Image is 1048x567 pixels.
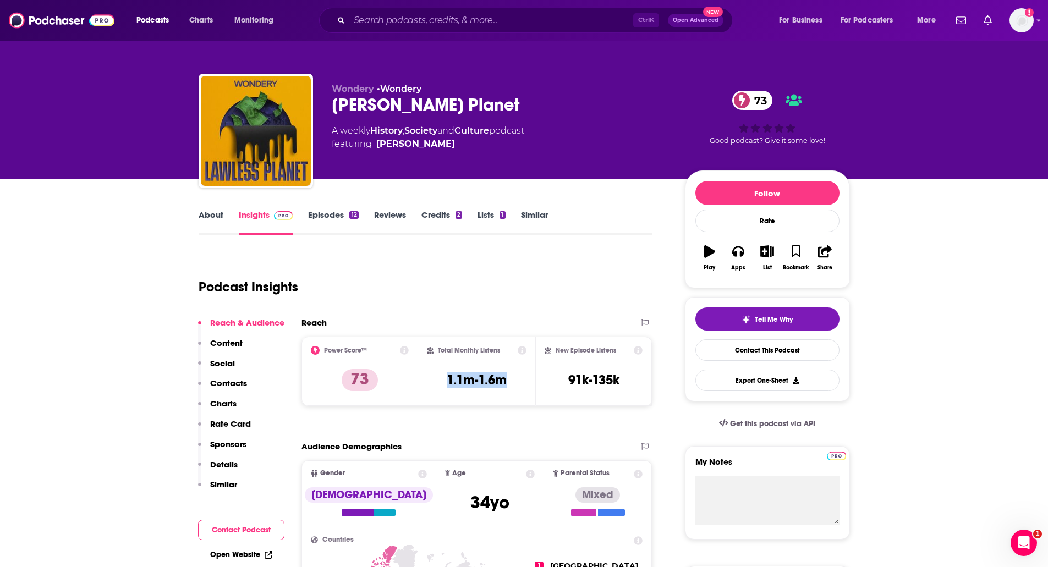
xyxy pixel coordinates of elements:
a: Show notifications dropdown [979,11,996,30]
span: New [703,7,723,17]
img: User Profile [1009,8,1034,32]
div: Share [817,265,832,271]
h1: Podcast Insights [199,279,298,295]
p: Charts [210,398,237,409]
span: Charts [189,13,213,28]
h2: Audience Demographics [301,441,402,452]
img: Podchaser Pro [274,211,293,220]
div: Rate [695,210,840,232]
img: Podchaser Pro [827,452,846,460]
button: Details [198,459,238,480]
h2: Power Score™ [324,346,367,354]
div: Mixed [575,487,620,503]
a: Lists1 [478,210,505,235]
p: Reach & Audience [210,317,284,328]
button: open menu [833,12,909,29]
button: Contacts [198,378,247,398]
span: For Business [779,13,822,28]
h3: 91k-135k [568,372,619,388]
button: Similar [198,479,237,499]
p: Content [210,338,243,348]
label: My Notes [695,456,840,476]
p: Social [210,358,235,368]
button: Bookmark [782,238,810,278]
div: Bookmark [783,265,809,271]
button: Show profile menu [1009,8,1034,32]
span: Ctrl K [633,13,659,27]
button: open menu [227,12,288,29]
div: A weekly podcast [332,124,524,151]
span: 1 [1033,530,1042,538]
span: Logged in as gabrielle.gantz [1009,8,1034,32]
button: open menu [909,12,950,29]
div: [DEMOGRAPHIC_DATA] [305,487,433,503]
p: Sponsors [210,439,246,449]
div: 1 [500,211,505,219]
a: Show notifications dropdown [952,11,970,30]
button: Charts [198,398,237,419]
span: , [403,125,404,136]
button: Open AdvancedNew [668,14,723,27]
h2: New Episode Listens [556,346,616,354]
button: Share [810,238,839,278]
img: tell me why sparkle [742,315,750,324]
input: Search podcasts, credits, & more... [349,12,633,29]
button: tell me why sparkleTell Me Why [695,307,840,331]
button: Follow [695,181,840,205]
span: • [377,84,421,94]
button: Play [695,238,724,278]
svg: Add a profile image [1025,8,1034,17]
a: Wondery [380,84,421,94]
button: Content [198,338,243,358]
a: Pro website [827,450,846,460]
span: Countries [322,536,354,543]
a: Episodes12 [308,210,358,235]
a: Contact This Podcast [695,339,840,361]
span: More [917,13,936,28]
a: InsightsPodchaser Pro [239,210,293,235]
a: Credits2 [421,210,462,235]
div: 2 [456,211,462,219]
a: 73 [732,91,772,110]
button: Apps [724,238,753,278]
p: 73 [342,369,378,391]
a: Similar [521,210,548,235]
button: Export One-Sheet [695,370,840,391]
span: Age [452,470,466,477]
div: Search podcasts, credits, & more... [330,8,743,33]
button: Sponsors [198,439,246,459]
a: About [199,210,223,235]
h2: Reach [301,317,327,328]
a: Get this podcast via API [710,410,825,437]
span: Open Advanced [673,18,718,23]
p: Details [210,459,238,470]
h2: Total Monthly Listens [438,346,500,354]
span: Podcasts [136,13,169,28]
a: Culture [454,125,489,136]
span: 73 [743,91,772,110]
span: featuring [332,137,524,151]
span: and [437,125,454,136]
span: Wondery [332,84,374,94]
p: Rate Card [210,419,251,429]
span: Tell Me Why [755,315,793,324]
div: Apps [731,265,745,271]
div: 12 [349,211,358,219]
button: List [753,238,781,278]
a: Zach Goldbaum [376,137,455,151]
div: 73Good podcast? Give it some love! [685,84,850,152]
a: History [370,125,403,136]
button: Contact Podcast [198,520,284,540]
button: Reach & Audience [198,317,284,338]
a: Reviews [374,210,406,235]
a: Charts [182,12,220,29]
button: open menu [129,12,183,29]
span: Good podcast? Give it some love! [710,136,825,145]
img: Lawless Planet [201,76,311,186]
span: Parental Status [561,470,610,477]
button: open menu [771,12,836,29]
span: Gender [320,470,345,477]
div: List [763,265,772,271]
h3: 1.1m-1.6m [447,372,507,388]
